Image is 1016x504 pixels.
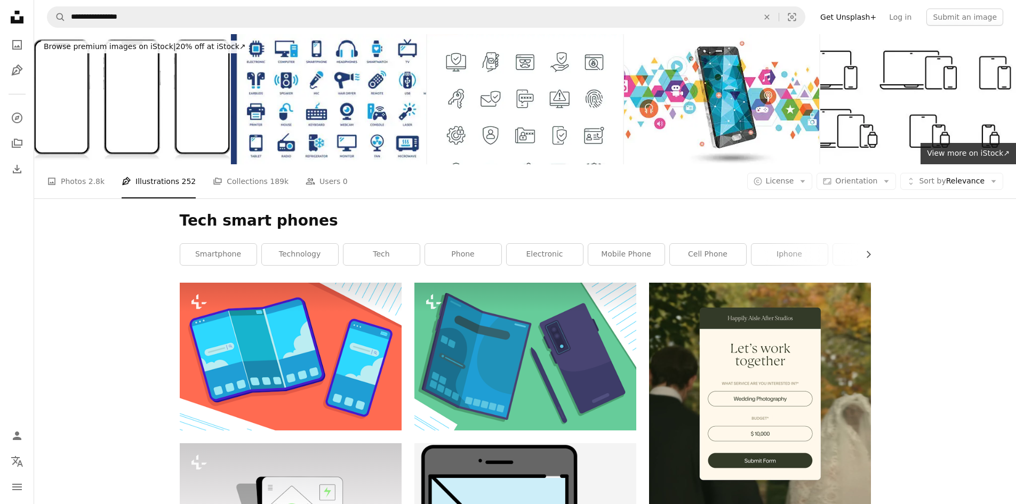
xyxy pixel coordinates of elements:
[833,244,909,265] a: grey
[766,177,794,185] span: License
[47,164,105,198] a: Photos 2.8k
[6,425,28,446] a: Log in / Sign up
[47,7,66,27] button: Search Unsplash
[755,7,779,27] button: Clear
[343,175,348,187] span: 0
[270,175,289,187] span: 189k
[919,177,946,185] span: Sort by
[231,34,427,164] img: Devices icon set
[47,6,805,28] form: Find visuals sitewide
[6,451,28,472] button: Language
[588,244,665,265] a: mobile phone
[6,34,28,55] a: Photos
[427,34,623,164] img: Digital Security - thin line vector icon set. Pixel perfect. Editable stroke. The set contains ic...
[425,244,501,265] a: phone
[213,164,289,198] a: Collections 189k
[262,244,338,265] a: technology
[414,351,636,361] a: A notepad, pen and a cell phone on a desk
[44,42,175,51] span: Browse premium images on iStock |
[814,9,883,26] a: Get Unsplash+
[34,34,255,60] a: Browse premium images on iStock|20% off at iStock↗
[6,60,28,81] a: Illustrations
[751,244,828,265] a: iphone
[859,244,871,265] button: scroll list to the right
[670,244,746,265] a: cell phone
[6,158,28,180] a: Download History
[927,149,1010,157] span: View more on iStock ↗
[921,143,1016,164] a: View more on iStock↗
[180,351,402,361] a: A couple of cell phones sitting on top of a table
[835,177,877,185] span: Orientation
[507,244,583,265] a: electronic
[926,9,1003,26] button: Submit an image
[180,211,871,230] h1: Tech smart phones
[34,34,230,164] img: Modern Smartphone Set Vector Illustration Mockup
[306,164,348,198] a: Users 0
[900,173,1003,190] button: Sort byRelevance
[180,283,402,430] img: A couple of cell phones sitting on top of a table
[6,107,28,129] a: Explore
[6,6,28,30] a: Home — Unsplash
[180,244,257,265] a: smartphone
[883,9,918,26] a: Log in
[820,34,1016,164] img: Electronic device line icon set. Linear device icons. Electronic devices and gadgets. Computer mo...
[6,476,28,498] button: Menu
[41,41,249,53] div: 20% off at iStock ↗
[6,133,28,154] a: Collections
[624,34,820,164] img: Mobile for multimedia
[919,176,985,187] span: Relevance
[817,173,896,190] button: Orientation
[414,283,636,430] img: A notepad, pen and a cell phone on a desk
[747,173,813,190] button: License
[779,7,805,27] button: Visual search
[343,244,420,265] a: tech
[89,175,105,187] span: 2.8k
